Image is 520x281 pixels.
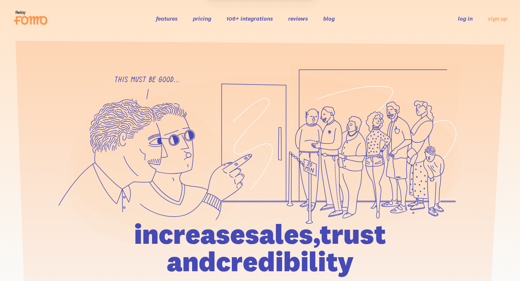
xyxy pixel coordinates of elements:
[458,15,473,22] a: log in
[488,15,507,22] a: sign up
[193,15,211,22] a: pricing
[226,15,273,22] a: 106+ integrations
[93,220,427,275] h1: increase sales, trust and credibility
[288,15,308,22] a: reviews
[156,15,178,22] a: features
[323,15,335,22] a: blog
